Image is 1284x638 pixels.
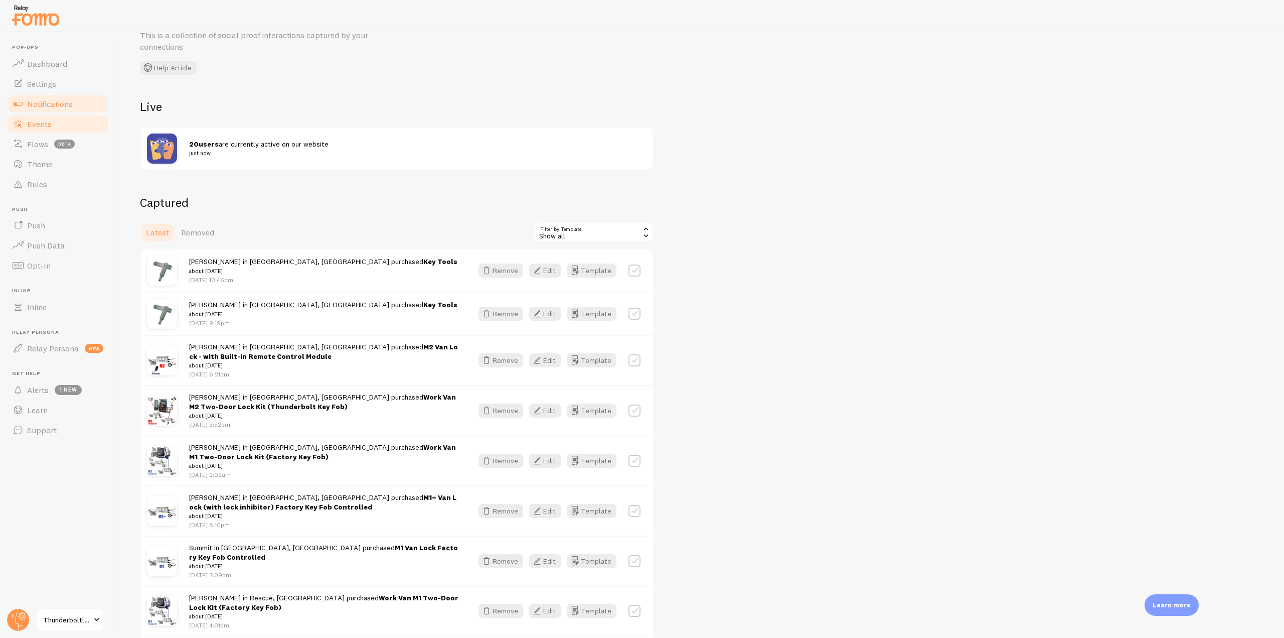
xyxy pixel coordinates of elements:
span: [PERSON_NAME] in [GEOGRAPHIC_DATA], [GEOGRAPHIC_DATA] purchased [189,257,457,276]
img: M1+two+door+kit.jpg [147,596,177,626]
span: beta [54,140,75,149]
a: Key Tools [423,257,457,266]
span: Rules [27,179,47,189]
a: Thunderboltlocks [36,608,104,632]
img: TB+M1+NEW+LOGO.jpg [147,546,177,576]
button: Edit [529,264,561,278]
span: Summit in [GEOGRAPHIC_DATA], [GEOGRAPHIC_DATA] purchased [189,543,460,571]
strong: users [189,140,219,149]
span: Dashboard [27,59,67,69]
button: Edit [529,454,561,468]
a: Opt-In [6,256,109,276]
a: Learn [6,400,109,420]
span: Push [12,206,109,213]
button: Edit [529,404,561,418]
img: fomo-relay-logo-orange.svg [11,3,61,28]
small: about [DATE] [189,562,460,571]
small: about [DATE] [189,361,460,370]
p: [DATE] 3:52pm [189,420,460,429]
span: Learn [27,405,48,415]
small: about [DATE] [189,461,460,470]
img: M2+Work+Van+2+Door+Kit.jpg [147,396,177,426]
button: Remove [478,604,523,618]
a: Events [6,114,109,134]
a: Edit [529,307,567,321]
span: [PERSON_NAME] in Rescue, [GEOGRAPHIC_DATA] purchased [189,593,460,621]
button: Edit [529,604,561,618]
span: Latest [146,227,169,237]
img: TB+M2+copy.jpg [147,345,177,375]
p: Learn more [1153,600,1191,610]
span: Thunderboltlocks [43,614,91,626]
p: [DATE] 10:46pm [189,276,457,284]
span: are currently active on our website [189,140,634,158]
a: Template [567,604,616,618]
a: Edit [529,504,567,518]
span: [PERSON_NAME] in [GEOGRAPHIC_DATA], [GEOGRAPHIC_DATA] purchased [189,493,460,521]
a: M2 Van Lock - with Built-in Remote Control Module [189,342,458,361]
span: Push Data [27,240,65,250]
button: Template [567,264,616,278]
button: Remove [478,454,523,468]
a: Theme [6,154,109,174]
button: Template [567,554,616,568]
span: Get Help [12,370,109,377]
a: Inline [6,297,109,317]
small: about [DATE] [189,310,457,319]
span: Inline [27,302,47,312]
span: Relay Persona [12,329,109,336]
button: Remove [478,504,523,518]
a: Edit [529,353,567,367]
span: Relay Persona [27,343,79,353]
a: Edit [529,454,567,468]
span: [PERSON_NAME] in [GEOGRAPHIC_DATA], [GEOGRAPHIC_DATA] purchased [189,300,457,319]
button: Template [567,307,616,321]
div: Learn more [1145,594,1199,616]
p: [DATE] 4:01pm [189,621,460,629]
span: 20 [189,140,199,149]
small: about [DATE] [189,512,460,521]
a: Removed [175,222,220,242]
button: Remove [478,307,523,321]
small: just now [189,149,634,158]
p: [DATE] 9:19pm [189,319,457,327]
p: [DATE] 7:09pm [189,571,460,579]
a: M1+ Van Lock (with lock inhibitor) Factory Key Fob Controlled [189,493,456,512]
a: Dashboard [6,54,109,74]
span: Flows [27,139,48,149]
h2: Live [140,99,654,114]
button: Remove [478,404,523,418]
a: Settings [6,74,109,94]
span: Alerts [27,385,49,395]
p: [DATE] 8:10pm [189,521,460,529]
a: Edit [529,404,567,418]
a: Key Tools [423,300,457,309]
button: Edit [529,504,561,518]
img: Key+Only1.jpg [147,256,177,286]
p: [DATE] 6:21pm [189,370,460,378]
a: Edit [529,554,567,568]
img: pageviews.png [147,134,177,164]
button: Template [567,504,616,518]
div: Show all [533,222,654,242]
a: M1 Van Lock Factory Key Fob Controlled [189,543,458,562]
button: Edit [529,554,561,568]
button: Template [567,353,616,367]
button: Remove [478,554,523,568]
button: Remove [478,264,523,278]
span: [PERSON_NAME] in [GEOGRAPHIC_DATA], [GEOGRAPHIC_DATA] purchased [189,342,460,370]
button: Template [567,404,616,418]
img: Key+Only1.jpg [147,299,177,329]
p: This is a collection of social proof interactions captured by your connections [140,30,381,53]
span: 1 new [55,385,82,395]
button: Template [567,454,616,468]
a: Support [6,420,109,440]
span: Inline [12,288,109,294]
a: Flows beta [6,134,109,154]
span: Pop-ups [12,44,109,51]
